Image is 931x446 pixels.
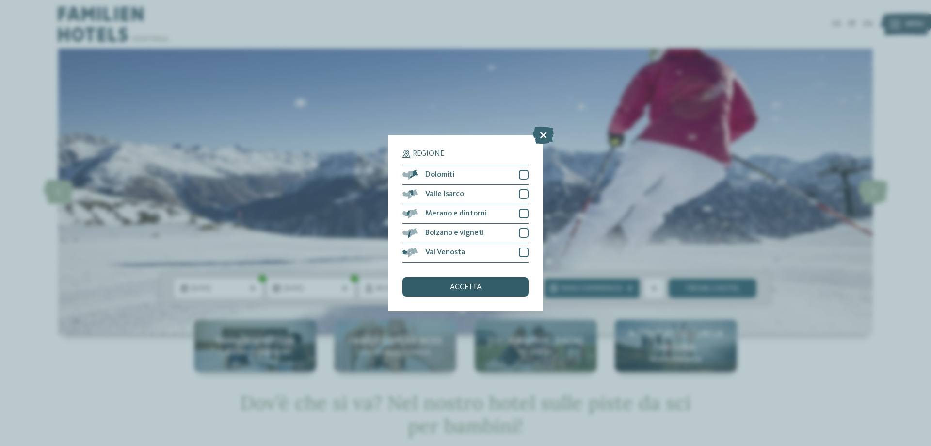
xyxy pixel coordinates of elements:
[425,210,487,217] span: Merano e dintorni
[425,248,465,256] span: Val Venosta
[413,150,444,158] span: Regione
[425,171,454,179] span: Dolomiti
[425,229,484,237] span: Bolzano e vigneti
[450,283,482,291] span: accetta
[425,190,464,198] span: Valle Isarco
